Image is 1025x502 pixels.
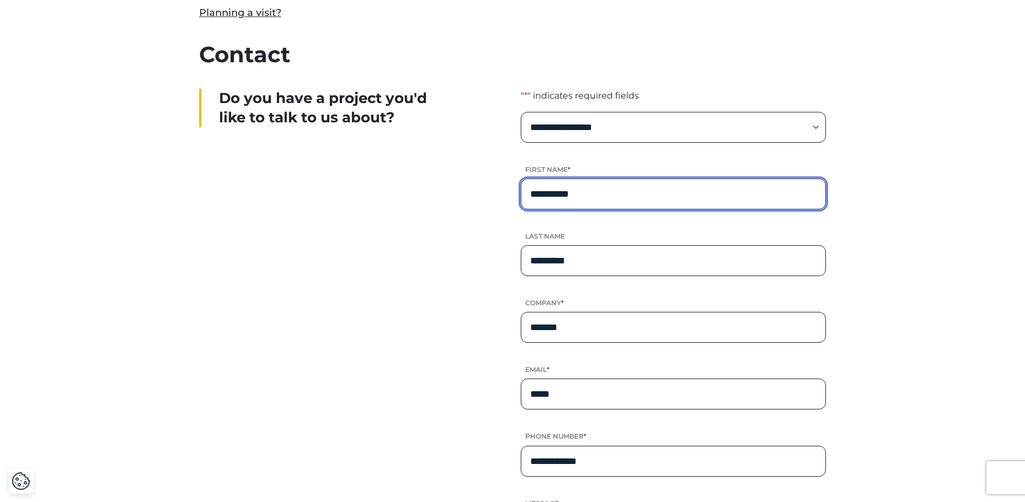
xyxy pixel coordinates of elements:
button: Cookie Settings [12,472,30,490]
label: Email [521,365,826,374]
label: Phone number [521,431,826,441]
label: Company [521,298,826,307]
h2: Contact [199,38,826,71]
a: Planning a visit? [199,6,281,20]
label: First name [521,165,826,174]
div: Do you have a project you'd like to talk to us about? [199,89,440,127]
p: " " indicates required fields [521,89,826,103]
label: Last name [521,231,826,241]
img: Revisit consent button [12,472,30,490]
